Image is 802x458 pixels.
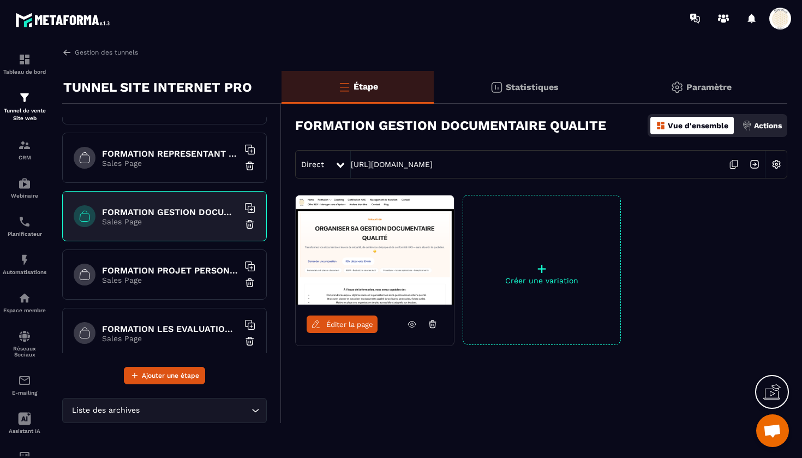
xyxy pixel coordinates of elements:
[766,154,787,175] img: setting-w.858f3a88.svg
[18,177,31,190] img: automations
[296,195,454,305] img: image
[754,121,782,130] p: Actions
[3,322,46,366] a: social-networksocial-networkRéseaux Sociaux
[307,316,378,333] a: Éditer la page
[3,154,46,160] p: CRM
[326,320,373,329] span: Éditer la page
[62,47,72,57] img: arrow
[102,265,238,276] h6: FORMATION PROJET PERSONNALISE
[463,276,620,285] p: Créer une variation
[18,53,31,66] img: formation
[3,245,46,283] a: automationsautomationsAutomatisations
[18,292,31,305] img: automations
[18,139,31,152] img: formation
[18,253,31,266] img: automations
[18,91,31,104] img: formation
[3,107,46,122] p: Tunnel de vente Site web
[3,269,46,275] p: Automatisations
[3,169,46,207] a: automationsautomationsWebinaire
[351,160,433,169] a: [URL][DOMAIN_NAME]
[18,374,31,387] img: email
[102,207,238,217] h6: FORMATION GESTION DOCUMENTAIRE QUALITE
[142,405,249,417] input: Search for option
[3,83,46,130] a: formationformationTunnel de vente Site web
[142,370,199,381] span: Ajouter une étape
[124,367,205,384] button: Ajouter une étape
[102,276,238,284] p: Sales Page
[3,307,46,313] p: Espace membre
[463,261,620,276] p: +
[18,215,31,228] img: scheduler
[301,160,324,169] span: Direct
[3,130,46,169] a: formationformationCRM
[656,121,666,130] img: dashboard-orange.40269519.svg
[742,121,752,130] img: actions.d6e523a2.png
[62,47,138,57] a: Gestion des tunnels
[244,219,255,230] img: trash
[3,69,46,75] p: Tableau de bord
[744,154,765,175] img: arrow-next.bcc2205e.svg
[671,81,684,94] img: setting-gr.5f69749f.svg
[102,159,238,168] p: Sales Page
[3,428,46,434] p: Assistant IA
[354,81,378,92] p: Étape
[506,82,559,92] p: Statistiques
[295,118,606,133] h3: FORMATION GESTION DOCUMENTAIRE QUALITE
[244,277,255,288] img: trash
[3,283,46,322] a: automationsautomationsEspace membre
[102,334,238,343] p: Sales Page
[3,346,46,358] p: Réseaux Sociaux
[3,404,46,442] a: Assistant IA
[3,193,46,199] p: Webinaire
[756,414,789,447] div: Ouvrir le chat
[3,231,46,237] p: Planificateur
[62,398,267,423] div: Search for option
[3,207,46,245] a: schedulerschedulerPlanificateur
[244,336,255,347] img: trash
[3,390,46,396] p: E-mailing
[102,217,238,226] p: Sales Page
[244,160,255,171] img: trash
[63,76,252,98] p: TUNNEL SITE INTERNET PRO
[686,82,732,92] p: Paramètre
[490,81,503,94] img: stats.20deebd0.svg
[3,366,46,404] a: emailemailE-mailing
[15,10,113,30] img: logo
[18,330,31,343] img: social-network
[69,405,142,417] span: Liste des archives
[102,324,238,334] h6: FORMATION LES EVALUATIONS EN SANTE
[338,80,351,93] img: bars-o.4a397970.svg
[102,148,238,159] h6: FORMATION REPRESENTANT AU CVS
[3,45,46,83] a: formationformationTableau de bord
[668,121,728,130] p: Vue d'ensemble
